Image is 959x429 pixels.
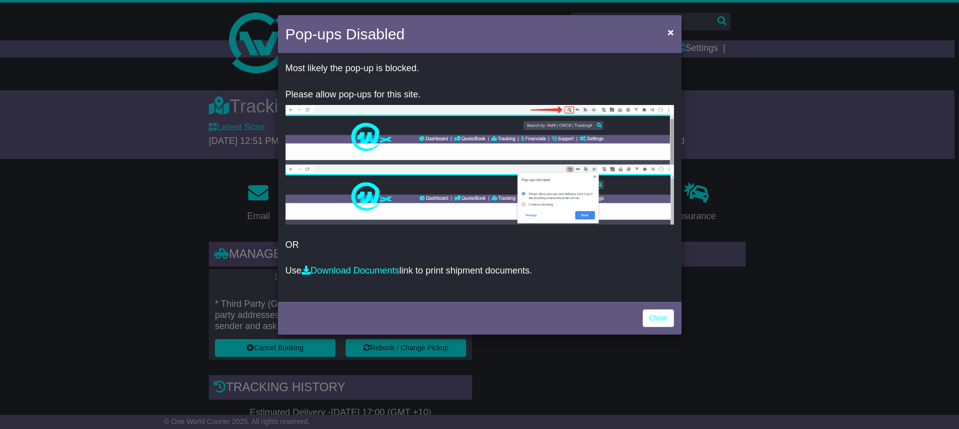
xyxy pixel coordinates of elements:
p: Most likely the pop-up is blocked. [286,63,674,74]
h4: Pop-ups Disabled [286,23,405,45]
span: × [667,26,673,38]
p: Use link to print shipment documents. [286,265,674,277]
p: Please allow pop-ups for this site. [286,89,674,100]
a: Close [643,309,674,327]
img: allow-popup-2.png [286,165,674,225]
img: allow-popup-1.png [286,105,674,165]
a: Download Documents [302,265,400,276]
div: OR [278,56,682,299]
button: Close [662,22,679,42]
